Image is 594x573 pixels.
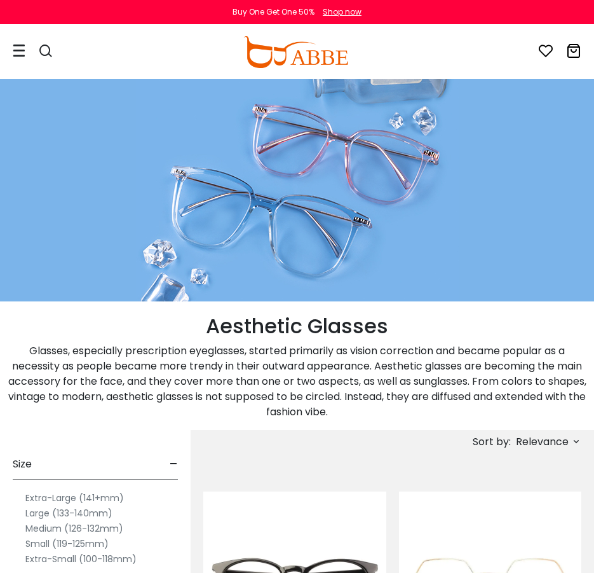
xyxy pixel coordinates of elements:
[170,449,178,480] span: -
[25,521,123,536] label: Medium (126-132mm)
[243,36,348,68] img: abbeglasses.com
[25,536,109,551] label: Small (119-125mm)
[473,434,511,449] span: Sort by:
[6,314,588,338] h2: Aesthetic Glasses
[25,506,112,521] label: Large (133-140mm)
[323,6,361,18] div: Shop now
[25,490,124,506] label: Extra-Large (141+mm)
[25,551,137,567] label: Extra-Small (100-118mm)
[136,79,459,301] img: aesthetic glasses
[6,343,588,420] p: Glasses, especially prescription eyeglasses, started primarily as vision correction and became po...
[316,6,361,17] a: Shop now
[233,6,314,18] div: Buy One Get One 50%
[13,449,32,480] span: Size
[516,431,569,453] span: Relevance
